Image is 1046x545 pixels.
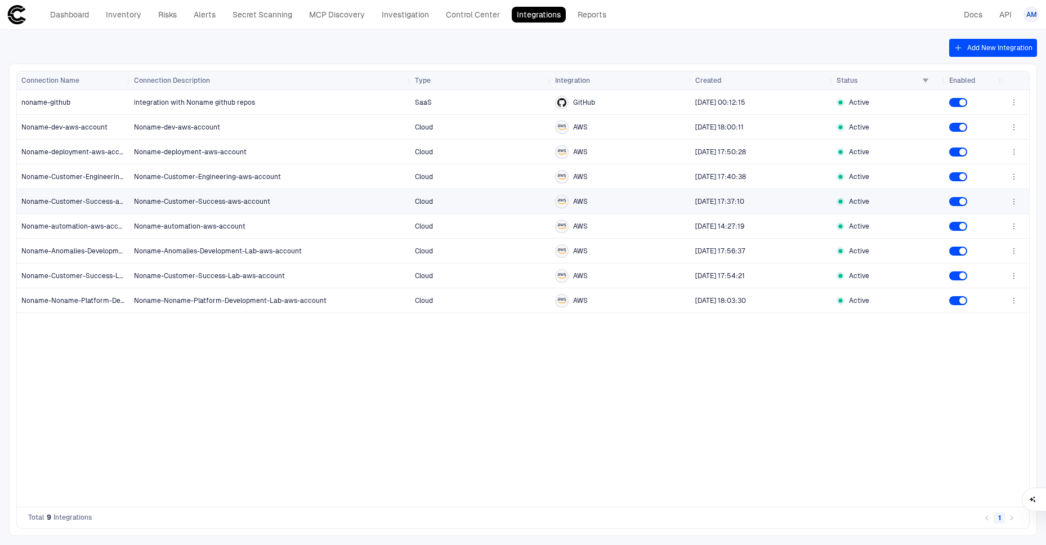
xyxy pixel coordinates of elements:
span: Active [849,172,869,181]
div: AWS [557,172,566,181]
span: AWS [573,197,588,206]
div: GitHub [557,98,566,107]
span: Noname-dev-aws-account [134,123,220,131]
span: Cloud [415,222,433,230]
div: AWS [557,271,566,280]
a: Investigation [377,7,434,23]
div: AWS [557,247,566,256]
span: noname-github [21,98,70,107]
span: Noname-deployment-aws-account [21,148,126,157]
span: Status [837,76,858,85]
span: Noname-Noname-Platform-Development-Lab-aws-account [21,296,126,305]
span: Cloud [415,297,433,305]
a: Alerts [189,7,221,23]
span: Noname-Customer-Engineering-aws-account [21,172,126,181]
span: Cloud [415,148,433,156]
span: Cloud [415,198,433,206]
div: AWS [557,123,566,132]
a: Docs [959,7,987,23]
span: [DATE] 17:50:28 [695,148,746,156]
div: AWS [557,197,566,206]
a: Reports [573,7,611,23]
nav: pagination navigation [981,511,1018,524]
span: Total [28,513,44,522]
span: [DATE] 18:00:11 [695,123,744,131]
span: Noname-deployment-aws-account [134,148,247,156]
span: Active [849,296,869,305]
span: Noname-Customer-Success-aws-account [21,197,126,206]
span: AWS [573,172,588,181]
span: AWS [573,296,588,305]
span: Active [849,123,869,132]
span: Active [849,247,869,256]
button: Add New Integration [949,39,1037,57]
span: AWS [573,123,588,132]
span: Noname-automation-aws-account [134,222,245,230]
span: Enabled [949,76,975,85]
div: AWS [557,148,566,157]
span: Connection Name [21,76,79,85]
span: AM [1026,10,1037,19]
span: [DATE] 00:12:15 [695,99,745,106]
div: AWS [557,222,566,231]
span: SaaS [415,99,432,106]
span: AWS [573,271,588,280]
span: [DATE] 14:27:19 [695,222,744,230]
span: GitHub [573,98,595,107]
span: [DATE] 17:37:10 [695,198,744,206]
button: AM [1023,7,1039,23]
span: Cloud [415,272,433,280]
span: [DATE] 18:03:30 [695,297,746,305]
div: AWS [557,296,566,305]
span: Active [849,197,869,206]
span: AWS [573,222,588,231]
span: Noname-Anomalies-Development-Lab-aws-account [134,247,302,255]
span: Cloud [415,173,433,181]
span: Cloud [415,123,433,131]
a: API [994,7,1017,23]
span: Noname-Customer-Success-aws-account [134,198,270,206]
span: Active [849,222,869,231]
span: integration with Noname github repos [134,99,255,106]
span: 9 [47,513,51,522]
span: Active [849,98,869,107]
button: page 1 [994,512,1005,524]
a: Risks [153,7,182,23]
span: Noname-Noname-Platform-Development-Lab-aws-account [134,297,327,305]
span: [DATE] 17:54:21 [695,272,745,280]
span: Active [849,148,869,157]
span: Noname-Customer-Success-Lab-aws-account [134,272,285,280]
span: Integrations [53,513,92,522]
span: Cloud [415,247,433,255]
span: AWS [573,148,588,157]
span: Created [695,76,721,85]
span: Active [849,271,869,280]
a: Dashboard [45,7,94,23]
span: Connection Description [134,76,210,85]
span: Noname-Anomalies-Development-Lab-aws-account [21,247,126,256]
span: Noname-dev-aws-account [21,123,108,132]
span: [DATE] 17:56:37 [695,247,745,255]
a: Integrations [512,7,566,23]
span: Type [415,76,431,85]
span: Noname-automation-aws-account [21,222,126,231]
span: Noname-Customer-Success-Lab-aws-account [21,271,126,280]
span: [DATE] 17:40:38 [695,173,746,181]
span: AWS [573,247,588,256]
a: Control Center [441,7,505,23]
a: Inventory [101,7,146,23]
a: MCP Discovery [304,7,370,23]
span: Integration [555,76,590,85]
span: Noname-Customer-Engineering-aws-account [134,173,281,181]
a: Secret Scanning [227,7,297,23]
